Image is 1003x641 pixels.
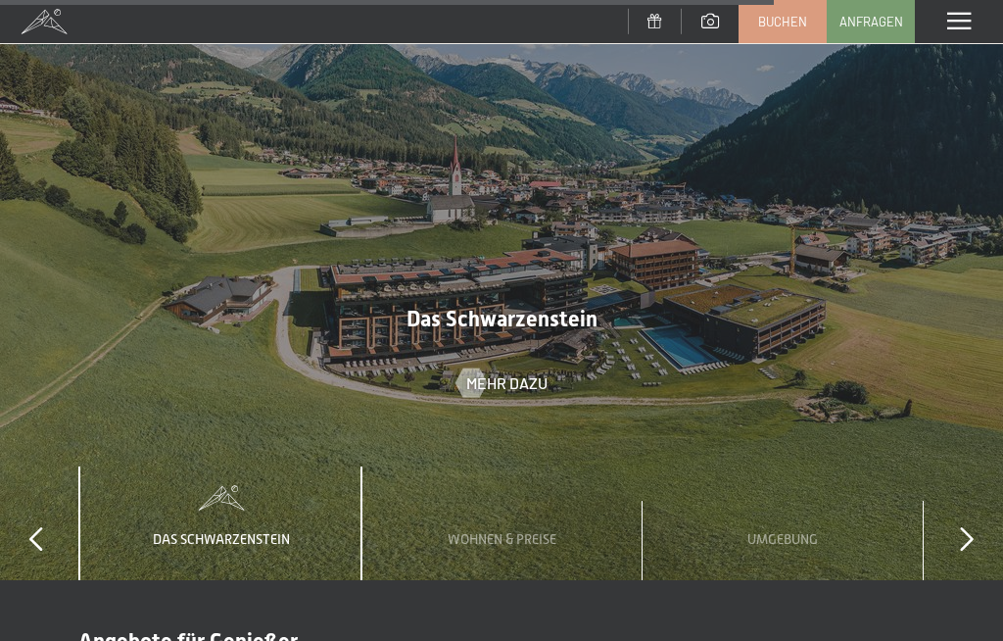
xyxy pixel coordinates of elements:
[758,13,807,30] span: Buchen
[466,372,548,394] span: Mehr dazu
[839,13,903,30] span: Anfragen
[448,531,556,547] span: Wohnen & Preise
[740,1,826,42] a: Buchen
[153,531,290,547] span: Das Schwarzenstein
[747,531,818,547] span: Umgebung
[456,372,548,394] a: Mehr dazu
[828,1,914,42] a: Anfragen
[406,307,597,331] span: Das Schwarzenstein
